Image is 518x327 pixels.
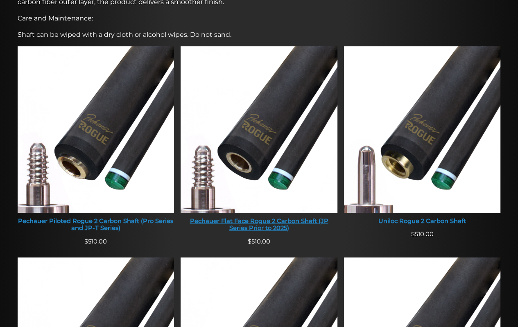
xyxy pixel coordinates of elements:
[84,238,107,245] span: 510.00
[411,230,415,238] span: $
[84,238,88,245] span: $
[344,46,501,230] a: Uniloc Rogue 2 Carbon Shaft Uniloc Rogue 2 Carbon Shaft
[411,230,434,238] span: 510.00
[181,46,337,213] img: Pechauer Flat Face Rogue 2 Carbon Shaft (JP Series Prior to 2025)
[18,46,174,237] a: Pechauer Piloted Rogue 2 Carbon Shaft (Pro Series and JP-T Series) Pechauer Piloted Rogue 2 Carbo...
[344,46,501,213] img: Uniloc Rogue 2 Carbon Shaft
[18,30,501,40] p: Shaft can be wiped with a dry cloth or alcohol wipes. Do not sand.
[18,14,501,23] p: Care and Maintenance:
[18,218,174,232] div: Pechauer Piloted Rogue 2 Carbon Shaft (Pro Series and JP-T Series)
[181,46,337,237] a: Pechauer Flat Face Rogue 2 Carbon Shaft (JP Series Prior to 2025) Pechauer Flat Face Rogue 2 Carb...
[18,46,174,213] img: Pechauer Piloted Rogue 2 Carbon Shaft (Pro Series and JP-T Series)
[344,218,501,225] div: Uniloc Rogue 2 Carbon Shaft
[248,238,270,245] span: 510.00
[248,238,251,245] span: $
[181,218,337,232] div: Pechauer Flat Face Rogue 2 Carbon Shaft (JP Series Prior to 2025)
